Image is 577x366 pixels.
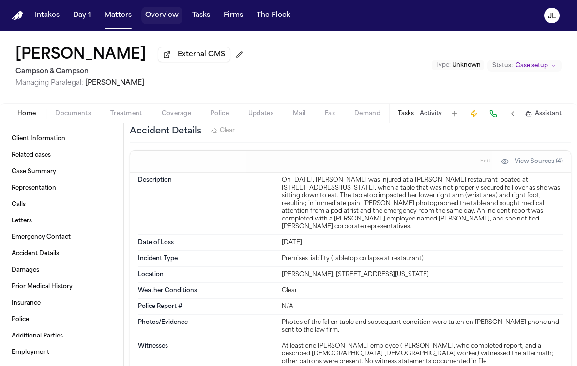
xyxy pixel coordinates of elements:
span: Managing Paralegal: [15,79,83,87]
button: Add Task [448,107,461,120]
a: Case Summary [8,164,116,179]
a: Police [8,312,116,327]
button: Intakes [31,7,63,24]
a: Additional Parties [8,328,116,344]
span: Updates [248,110,273,117]
span: Demand [354,110,380,117]
a: Home [12,11,23,20]
button: Create Immediate Task [467,107,481,120]
div: At least one [PERSON_NAME] employee ([PERSON_NAME], who completed report, and a described [DEMOGR... [282,342,563,366]
span: External CMS [178,50,225,59]
button: Day 1 [69,7,95,24]
a: Insurance [8,295,116,311]
span: Mail [293,110,305,117]
span: Edit [480,158,490,165]
button: Clear Accident Details [211,127,235,134]
button: Matters [101,7,136,24]
dt: Date of Loss [138,239,276,247]
dt: Photos/Evidence [138,319,276,334]
h2: Campson & Campson [15,66,247,77]
a: Prior Medical History [8,279,116,294]
span: Fax [325,110,335,117]
span: Coverage [162,110,191,117]
dt: Description [138,176,276,231]
div: [PERSON_NAME], [STREET_ADDRESS][US_STATE] [282,271,563,278]
div: N/A [282,303,563,310]
a: Related cases [8,147,116,163]
button: Assistant [525,110,562,117]
button: The Flock [253,7,294,24]
span: Clear [220,127,235,134]
div: Clear [282,287,563,294]
div: [DATE] [282,239,563,247]
button: External CMS [158,47,230,62]
a: Emergency Contact [8,230,116,245]
dt: Incident Type [138,255,276,263]
button: Activity [420,110,442,117]
a: Letters [8,213,116,229]
button: Change status from Case setup [487,60,562,72]
a: Accident Details [8,246,116,262]
img: Finch Logo [12,11,23,20]
span: Treatment [110,110,142,117]
dt: Witnesses [138,342,276,366]
button: Tasks [188,7,214,24]
button: Overview [141,7,182,24]
h1: [PERSON_NAME] [15,46,146,64]
span: Documents [55,110,91,117]
a: Damages [8,263,116,278]
span: Case setup [516,62,548,70]
button: Tasks [398,110,414,117]
button: Firms [220,7,247,24]
div: Premises liability (tabletop collapse at restaurant) [282,255,563,263]
span: Status: [492,62,513,70]
h3: Accident Details [130,125,201,138]
button: Edit Type: Unknown [432,60,484,70]
dt: Weather Conditions [138,287,276,294]
button: Make a Call [486,107,500,120]
span: Assistant [535,110,562,117]
span: Unknown [452,62,481,68]
span: Home [17,110,36,117]
dt: Location [138,271,276,278]
button: View Sources (4) [496,154,568,169]
span: Police [211,110,229,117]
a: Representation [8,180,116,196]
span: Type : [435,62,451,68]
div: On [DATE], [PERSON_NAME] was injured at a [PERSON_NAME] restaurant located at [STREET_ADDRESS][US... [282,176,563,231]
button: Edit [477,154,493,169]
div: Photos of the fallen table and subsequent condition were taken on [PERSON_NAME] phone and sent to... [282,319,563,334]
dt: Police Report # [138,303,276,310]
a: Employment [8,345,116,360]
a: Calls [8,197,116,212]
span: [PERSON_NAME] [85,79,144,87]
button: Edit matter name [15,46,146,64]
a: Client Information [8,131,116,146]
